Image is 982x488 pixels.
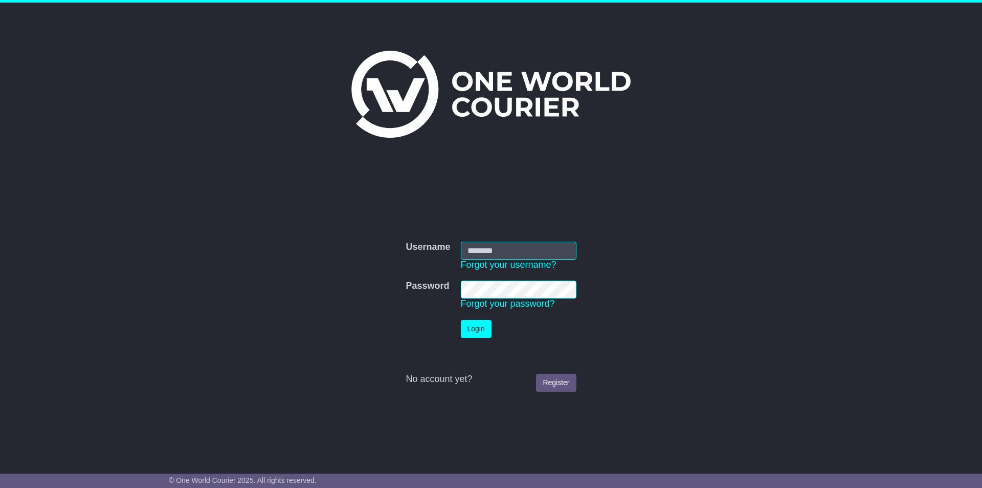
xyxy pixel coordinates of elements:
span: © One World Courier 2025. All rights reserved. [169,476,317,484]
label: Username [406,242,450,253]
a: Forgot your password? [461,299,555,309]
a: Register [536,374,576,392]
img: One World [351,51,631,138]
label: Password [406,281,449,292]
a: Forgot your username? [461,260,556,270]
div: No account yet? [406,374,576,385]
button: Login [461,320,492,338]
